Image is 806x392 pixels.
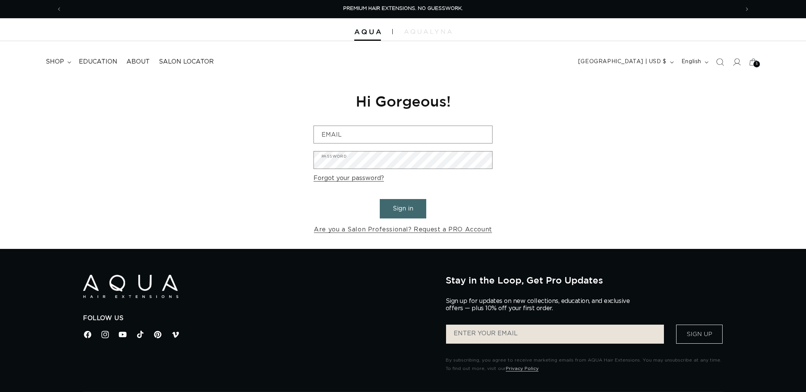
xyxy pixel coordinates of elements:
[313,92,493,110] h1: Hi Gorgeous!
[446,356,723,373] p: By subscribing, you agree to receive marketing emails from AQUA Hair Extensions. You may unsubscr...
[446,275,723,285] h2: Stay in the Loop, Get Pro Updates
[380,199,426,218] button: Sign in
[83,314,434,322] h2: Follow Us
[578,58,667,66] span: [GEOGRAPHIC_DATA] | USD $
[756,61,758,67] span: 5
[354,29,381,35] img: Aqua Hair Extensions
[79,58,117,66] span: Education
[314,126,492,143] input: Email
[313,173,384,184] a: Forgot your password?
[126,58,150,66] span: About
[83,275,178,298] img: Aqua Hair Extensions
[574,55,677,69] button: [GEOGRAPHIC_DATA] | USD $
[506,366,539,371] a: Privacy Policy
[677,55,712,69] button: English
[46,58,64,66] span: shop
[122,53,154,70] a: About
[446,298,636,312] p: Sign up for updates on new collections, education, and exclusive offers — plus 10% off your first...
[154,53,218,70] a: Salon Locator
[41,53,74,70] summary: shop
[446,325,664,344] input: ENTER YOUR EMAIL
[681,58,701,66] span: English
[676,325,723,344] button: Sign Up
[739,2,755,16] button: Next announcement
[159,58,214,66] span: Salon Locator
[74,53,122,70] a: Education
[314,224,492,235] a: Are you a Salon Professional? Request a PRO Account
[404,29,452,34] img: aqualyna.com
[343,6,463,11] span: PREMIUM HAIR EXTENSIONS. NO GUESSWORK.
[51,2,67,16] button: Previous announcement
[712,54,728,70] summary: Search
